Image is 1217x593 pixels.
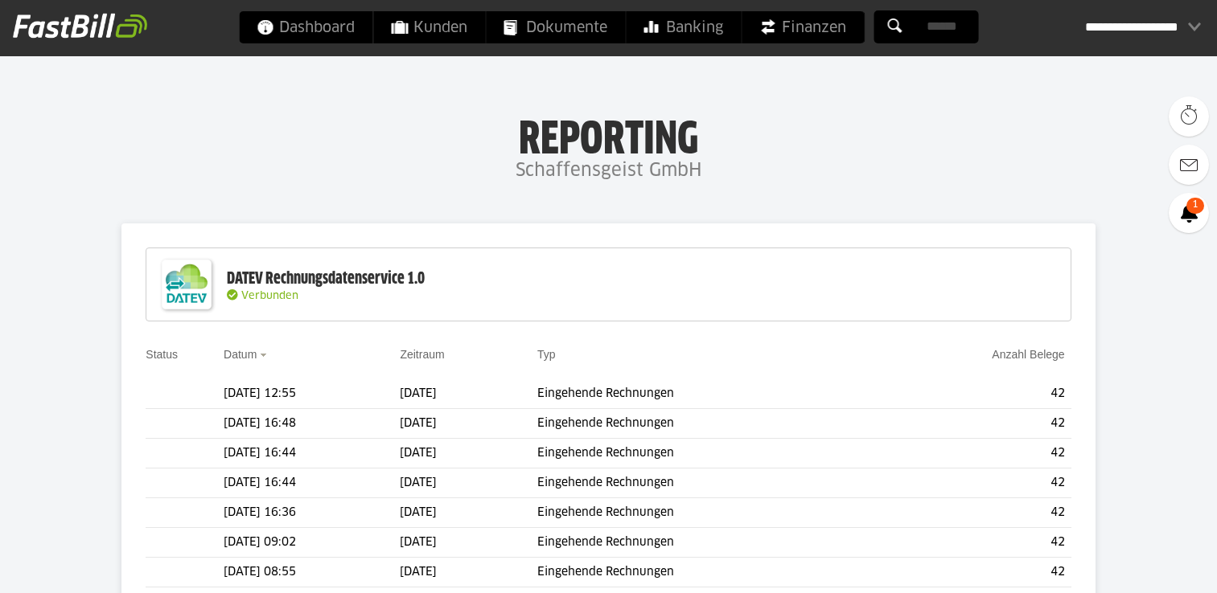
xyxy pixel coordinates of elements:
a: Anzahl Belege [992,348,1064,361]
span: Banking [643,11,723,43]
td: [DATE] 16:36 [224,498,400,528]
td: [DATE] 09:02 [224,528,400,558]
td: [DATE] [400,379,537,409]
span: Finanzen [759,11,846,43]
td: 42 [878,409,1071,439]
td: [DATE] [400,409,537,439]
a: Kunden [373,11,485,43]
td: [DATE] [400,528,537,558]
td: [DATE] [400,468,537,498]
td: [DATE] [400,498,537,528]
a: Dashboard [239,11,372,43]
td: [DATE] [400,558,537,587]
td: [DATE] 16:44 [224,468,400,498]
td: [DATE] [400,439,537,468]
a: 1 [1169,193,1209,233]
td: Eingehende Rechnungen [537,468,878,498]
a: Datum [224,348,257,361]
a: Zeitraum [400,348,444,361]
span: Kunden [391,11,467,43]
td: 42 [878,498,1071,528]
span: Verbunden [241,291,298,301]
td: [DATE] 16:44 [224,439,400,468]
img: fastbill_logo_white.png [13,13,147,39]
span: Dashboard [257,11,355,43]
td: 42 [878,528,1071,558]
td: Eingehende Rechnungen [537,379,878,409]
h1: Reporting [161,113,1056,155]
td: Eingehende Rechnungen [537,528,878,558]
td: Eingehende Rechnungen [537,558,878,587]
td: Eingehende Rechnungen [537,439,878,468]
div: DATEV Rechnungsdatenservice 1.0 [227,268,425,289]
span: 1 [1186,198,1204,214]
td: [DATE] 12:55 [224,379,400,409]
img: DATEV-Datenservice Logo [154,252,219,317]
td: Eingehende Rechnungen [537,498,878,528]
a: Status [146,348,178,361]
img: sort_desc.gif [260,354,270,357]
a: Dokumente [486,11,625,43]
td: 42 [878,468,1071,498]
td: [DATE] 16:48 [224,409,400,439]
a: Banking [626,11,741,43]
a: Typ [537,348,556,361]
td: 42 [878,379,1071,409]
td: 42 [878,558,1071,587]
td: [DATE] 08:55 [224,558,400,587]
td: Eingehende Rechnungen [537,409,878,439]
span: Dokumente [504,11,607,43]
td: 42 [878,439,1071,468]
a: Finanzen [742,11,864,43]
